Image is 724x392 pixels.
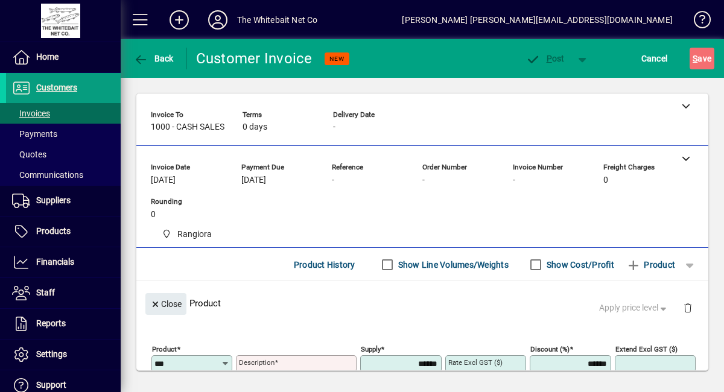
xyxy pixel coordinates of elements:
a: Staff [6,278,121,308]
button: Apply price level [594,297,674,319]
a: Payments [6,124,121,144]
span: 0 [603,175,608,185]
a: Invoices [6,103,121,124]
span: Home [36,52,59,62]
mat-label: Discount (%) [530,345,570,353]
span: Back [133,54,174,63]
div: Product [136,281,708,325]
app-page-header-button: Back [121,48,187,69]
mat-label: Extend excl GST ($) [615,345,678,353]
span: Rounding [151,198,223,206]
button: Product History [289,254,360,276]
span: Close [150,294,182,314]
a: Communications [6,165,121,185]
span: NEW [329,55,345,63]
a: Quotes [6,144,121,165]
span: Support [36,380,66,390]
span: Reports [36,318,66,328]
button: Save [690,48,714,69]
span: Rangiora [177,228,212,241]
span: P [547,54,552,63]
span: Suppliers [36,195,71,205]
mat-label: Supply [361,345,381,353]
button: Post [519,48,571,69]
span: - [333,122,335,132]
app-page-header-button: Close [142,298,189,309]
span: Financials [36,257,74,267]
span: 0 [151,210,156,220]
mat-label: Product [152,345,177,353]
span: Products [36,226,71,236]
span: ost [526,54,565,63]
span: - [332,175,334,185]
span: Apply price level [599,302,669,314]
button: Close [145,293,186,315]
app-page-header-button: Delete [673,302,702,313]
span: ave [693,49,711,68]
a: Products [6,217,121,247]
span: 1000 - CASH SALES [151,122,224,132]
span: Staff [36,288,55,297]
a: Reports [6,309,121,339]
span: Payments [12,129,57,139]
span: Communications [12,170,83,180]
a: Settings [6,340,121,370]
span: Quotes [12,150,46,159]
button: Back [130,48,177,69]
span: Cancel [641,49,668,68]
a: Suppliers [6,186,121,216]
span: [DATE] [241,175,266,185]
span: Settings [36,349,67,359]
mat-label: Rate excl GST ($) [448,358,503,367]
a: Financials [6,247,121,277]
div: [PERSON_NAME] [PERSON_NAME][EMAIL_ADDRESS][DOMAIN_NAME] [402,10,673,30]
div: Customer Invoice [196,49,313,68]
mat-label: Description [239,358,275,367]
span: Customers [36,83,77,92]
button: Add [160,9,198,31]
span: - [513,175,515,185]
span: - [422,175,425,185]
button: Delete [673,293,702,322]
a: Home [6,42,121,72]
span: [DATE] [151,175,176,185]
a: Knowledge Base [685,2,709,42]
span: Product History [294,255,355,274]
button: Cancel [638,48,671,69]
span: Invoices [12,109,50,118]
span: Rangiora [157,227,217,242]
label: Show Cost/Profit [544,259,614,271]
button: Profile [198,9,237,31]
div: The Whitebait Net Co [237,10,318,30]
label: Show Line Volumes/Weights [396,259,509,271]
span: S [693,54,697,63]
span: 0 days [243,122,267,132]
